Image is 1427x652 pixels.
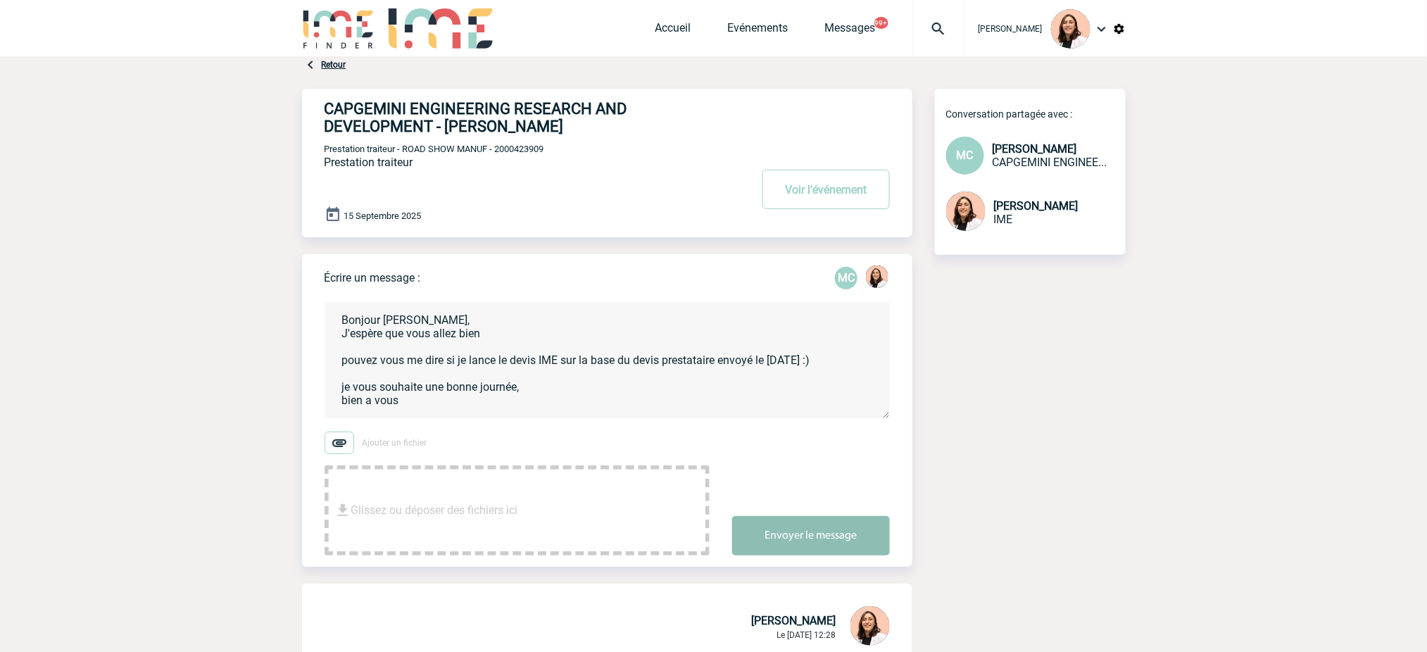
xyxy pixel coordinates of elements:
span: [PERSON_NAME] [993,142,1077,156]
span: Glissez ou déposer des fichiers ici [351,475,518,546]
h4: CAPGEMINI ENGINEERING RESEARCH AND DEVELOPMENT - [PERSON_NAME] [325,100,708,135]
span: Prestation traiteur [325,156,413,169]
span: 15 Septembre 2025 [344,211,422,221]
div: Melissa NOBLET [866,265,888,291]
span: Ajouter un fichier [363,438,427,448]
span: [PERSON_NAME] [979,24,1043,34]
div: Mélanie CROUZET [835,267,857,289]
p: Conversation partagée avec : [946,108,1126,120]
img: file_download.svg [334,502,351,519]
img: 129834-0.png [866,265,888,288]
a: Messages [825,21,876,41]
img: 129834-0.png [1051,9,1090,49]
img: IME-Finder [302,8,375,49]
button: Voir l'événement [762,170,890,209]
p: Écrire un message : [325,271,421,284]
span: [PERSON_NAME] [994,199,1079,213]
a: Accueil [655,21,691,41]
a: Retour [322,60,346,70]
span: MC [957,149,974,162]
span: IME [994,213,1013,226]
img: 129834-0.png [850,606,890,646]
button: Envoyer le message [732,516,890,556]
button: 99+ [874,17,888,29]
a: Evénements [728,21,788,41]
p: MC [835,267,857,289]
span: Le [DATE] 12:28 [777,630,836,640]
span: Prestation traiteur - ROAD SHOW MANUF - 2000423909 [325,144,544,154]
span: CAPGEMINI ENGINEERING RESEARCH AND DEVELOPMENT [993,156,1107,169]
img: 129834-0.png [946,192,986,231]
span: [PERSON_NAME] [752,614,836,627]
